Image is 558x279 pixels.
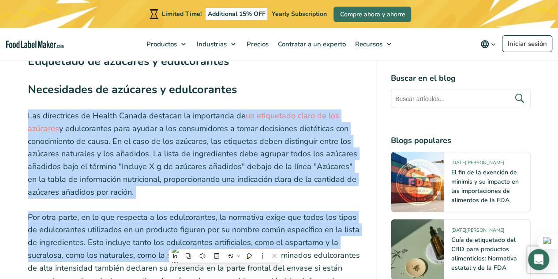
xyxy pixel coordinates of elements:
[275,40,347,49] span: Contratar a un experto
[391,90,531,108] input: Buscar artículos...
[351,28,396,60] a: Recursos
[451,236,517,272] a: Guía de etiquetado del CBD para productos alimenticios: Normativa estatal y de la FDA
[451,227,504,237] span: [DATE][PERSON_NAME]
[28,109,362,199] p: Las directrices de Health Canada destacan la importancia de y edulcorantes para ayudar a los cons...
[142,28,190,60] a: Productos
[192,28,240,60] a: Industrias
[273,28,348,60] a: Contratar a un experto
[502,35,552,52] a: Iniciar sesión
[28,53,229,69] strong: Etiquetado de azúcares y edulcorantes
[244,40,270,49] span: Precios
[352,40,383,49] span: Recursos
[451,168,519,204] a: El fin de la exención de minimis y su impacto en las importaciones de alimentos de la FDA
[528,249,549,270] div: Open Intercom Messenger
[162,10,202,18] span: Limited Time!
[194,40,228,49] span: Industrias
[391,135,531,147] h4: Blogs populares
[271,10,326,18] span: Yearly Subscription
[28,110,339,134] a: un etiquetado claro de los azúcares
[242,28,271,60] a: Precios
[451,159,504,170] span: [DATE][PERSON_NAME]
[144,40,178,49] span: Productos
[28,82,237,97] strong: Necesidades de azúcares y edulcorantes
[206,8,268,20] span: Additional 15% OFF
[391,72,531,84] h4: Buscar en el blog
[333,7,411,22] a: Compre ahora y ahorre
